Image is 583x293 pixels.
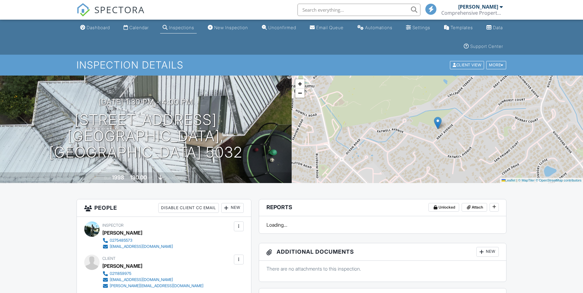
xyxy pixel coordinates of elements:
[295,88,305,98] a: Zoom out
[434,117,442,129] img: Marker
[365,25,392,30] div: Automations
[486,61,506,69] div: More
[110,283,203,288] div: [PERSON_NAME][EMAIL_ADDRESS][DOMAIN_NAME]
[121,22,151,33] a: Calendar
[160,22,197,33] a: Inspections
[441,10,503,16] div: Comprehensive Property Reports
[130,174,147,181] div: 130.00
[268,25,296,30] div: Unconfirmed
[102,283,203,289] a: [PERSON_NAME][EMAIL_ADDRESS][DOMAIN_NAME]
[493,25,503,30] div: Data
[355,22,395,33] a: Automations (Basic)
[87,25,110,30] div: Dashboard
[298,80,302,88] span: +
[77,60,507,70] h1: Inspection Details
[316,25,344,30] div: Email Queue
[104,176,111,180] span: Built
[110,238,132,243] div: 0275485573
[516,178,517,182] span: |
[476,247,499,257] div: New
[163,176,183,180] span: crawlspace
[404,22,433,33] a: Settings
[502,178,515,182] a: Leaflet
[102,244,173,250] a: [EMAIL_ADDRESS][DOMAIN_NAME]
[518,178,535,182] a: © MapTiler
[99,98,193,106] h3: [DATE] 1:30 pm - 4:00 pm
[298,89,302,97] span: −
[442,22,475,33] a: Templates
[205,22,250,33] a: New Inspection
[221,203,244,213] div: New
[461,41,506,52] a: Support Center
[102,271,203,277] a: 0211859975
[78,22,112,33] a: Dashboard
[112,174,124,181] div: 1998
[102,228,142,237] div: [PERSON_NAME]
[102,237,173,244] a: 0275485573
[110,244,173,249] div: [EMAIL_ADDRESS][DOMAIN_NAME]
[110,277,173,282] div: [EMAIL_ADDRESS][DOMAIN_NAME]
[259,22,299,33] a: Unconfirmed
[214,25,248,30] div: New Inspection
[458,4,498,10] div: [PERSON_NAME]
[450,61,484,69] div: Client View
[169,25,194,30] div: Inspections
[77,199,251,217] h3: People
[10,112,282,160] h1: [STREET_ADDRESS] [GEOGRAPHIC_DATA], [GEOGRAPHIC_DATA] 5032
[449,62,486,67] a: Client View
[102,261,142,271] div: [PERSON_NAME]
[158,203,219,213] div: Disable Client CC Email
[266,265,499,272] p: There are no attachments to this inspection.
[102,256,116,261] span: Client
[102,277,203,283] a: [EMAIL_ADDRESS][DOMAIN_NAME]
[297,4,420,16] input: Search everything...
[110,271,131,276] div: 0211859975
[77,3,90,17] img: The Best Home Inspection Software - Spectora
[77,8,145,21] a: SPECTORA
[536,178,581,182] a: © OpenStreetMap contributors
[102,223,124,228] span: Inspector
[295,79,305,88] a: Zoom in
[451,25,473,30] div: Templates
[470,44,503,49] div: Support Center
[307,22,346,33] a: Email Queue
[148,176,152,180] span: m²
[412,25,430,30] div: Settings
[259,243,506,261] h3: Additional Documents
[94,3,145,16] span: SPECTORA
[129,25,149,30] div: Calendar
[484,22,505,33] a: Data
